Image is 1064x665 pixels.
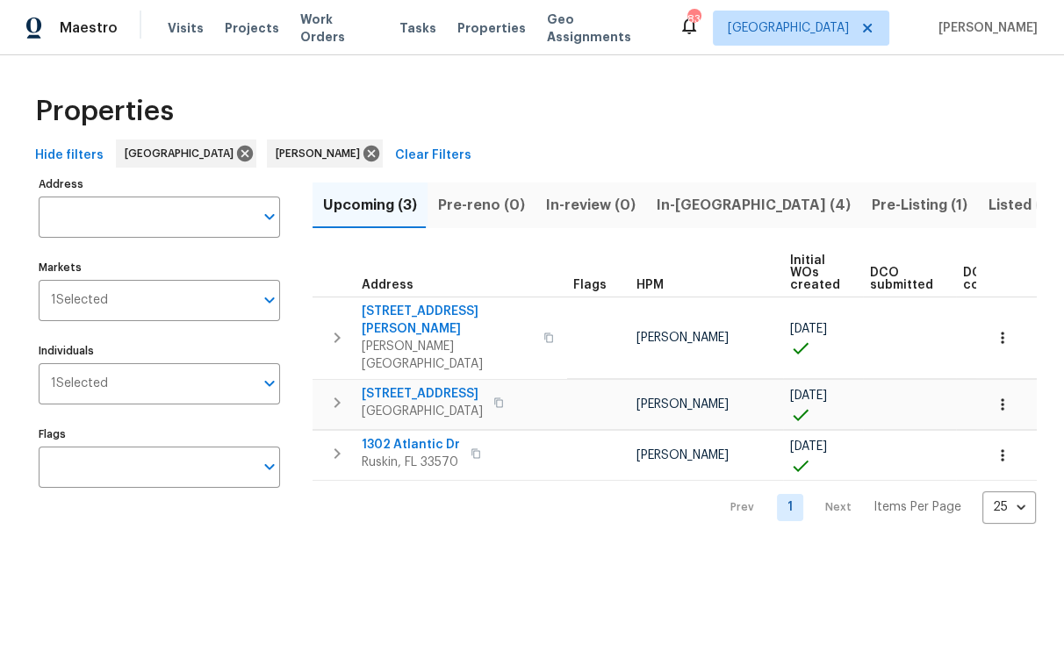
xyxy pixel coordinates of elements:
[257,288,282,312] button: Open
[457,19,526,37] span: Properties
[39,346,280,356] label: Individuals
[931,19,1038,37] span: [PERSON_NAME]
[51,293,108,308] span: 1 Selected
[989,193,1061,218] span: Listed (18)
[51,376,108,391] span: 1 Selected
[60,19,118,37] span: Maestro
[125,145,241,162] span: [GEOGRAPHIC_DATA]
[168,19,204,37] span: Visits
[362,338,533,373] span: [PERSON_NAME][GEOGRAPHIC_DATA]
[35,103,174,120] span: Properties
[362,403,483,420] span: [GEOGRAPHIC_DATA]
[39,429,280,440] label: Flags
[963,267,1022,291] span: DCO complete
[438,193,525,218] span: Pre-reno (0)
[300,11,378,46] span: Work Orders
[362,454,460,471] span: Ruskin, FL 33570
[362,436,460,454] span: 1302 Atlantic Dr
[35,145,104,167] span: Hide filters
[790,254,840,291] span: Initial WOs created
[39,179,280,189] label: Address
[790,440,827,453] span: [DATE]
[546,193,636,218] span: In-review (0)
[388,139,478,172] button: Clear Filters
[982,484,1036,530] div: 25
[636,332,729,344] span: [PERSON_NAME]
[362,303,533,338] span: [STREET_ADDRESS][PERSON_NAME]
[657,193,851,218] span: In-[GEOGRAPHIC_DATA] (4)
[872,193,967,218] span: Pre-Listing (1)
[39,262,280,273] label: Markets
[873,498,961,516] p: Items Per Page
[636,279,664,291] span: HPM
[790,323,827,335] span: [DATE]
[257,204,282,229] button: Open
[870,267,933,291] span: DCO submitted
[395,145,471,167] span: Clear Filters
[362,385,483,403] span: [STREET_ADDRESS]
[636,398,729,411] span: [PERSON_NAME]
[276,145,367,162] span: [PERSON_NAME]
[323,193,417,218] span: Upcoming (3)
[257,454,282,479] button: Open
[225,19,279,37] span: Projects
[399,22,436,34] span: Tasks
[267,139,383,168] div: [PERSON_NAME]
[777,494,803,521] a: Goto page 1
[573,279,607,291] span: Flags
[687,11,700,28] div: 83
[714,491,1036,524] nav: Pagination Navigation
[728,19,849,37] span: [GEOGRAPHIC_DATA]
[547,11,658,46] span: Geo Assignments
[28,139,111,172] button: Hide filters
[636,449,729,461] span: [PERSON_NAME]
[790,390,827,402] span: [DATE]
[257,371,282,396] button: Open
[116,139,256,168] div: [GEOGRAPHIC_DATA]
[362,279,413,291] span: Address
